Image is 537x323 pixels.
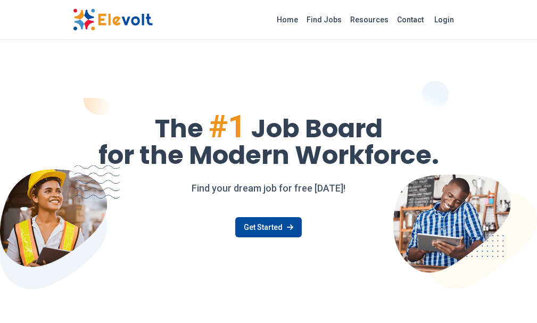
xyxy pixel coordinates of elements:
[73,9,153,31] img: Elevolt
[428,9,460,30] a: Login
[346,11,393,28] a: Resources
[73,111,465,168] h1: The Job Board for the Modern Workforce.
[272,11,302,28] a: Home
[393,11,428,28] a: Contact
[73,181,465,196] p: Find your dream job for free [DATE]!
[235,217,302,237] a: Get Started
[302,11,346,28] a: Find Jobs
[209,107,246,145] span: #1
